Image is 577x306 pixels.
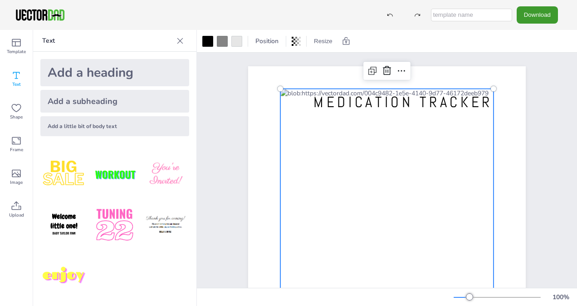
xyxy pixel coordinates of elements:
div: 100 % [550,293,572,301]
span: Image [10,179,23,186]
span: Text [12,81,21,88]
img: BBMXfK6.png [142,151,189,198]
img: K4iXMrW.png [142,202,189,249]
span: Template [7,48,26,55]
img: 1B4LbXY.png [91,202,138,249]
span: Shape [10,114,23,121]
div: Add a heading [40,59,189,86]
input: template name [431,9,512,21]
img: XdJCRjX.png [91,151,138,198]
img: GNLDUe7.png [40,202,88,249]
span: MEDICATION TRACKER [313,93,493,112]
div: Add a subheading [40,90,189,113]
div: Add a little bit of body text [40,116,189,136]
img: M7yqmqo.png [40,252,88,300]
img: style1.png [40,151,88,198]
span: Position [254,37,280,45]
img: VectorDad-1.png [15,8,66,22]
button: Resize [310,34,336,49]
span: Frame [10,146,23,153]
span: Upload [9,212,24,219]
button: Download [517,6,558,23]
p: Text [42,30,173,52]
